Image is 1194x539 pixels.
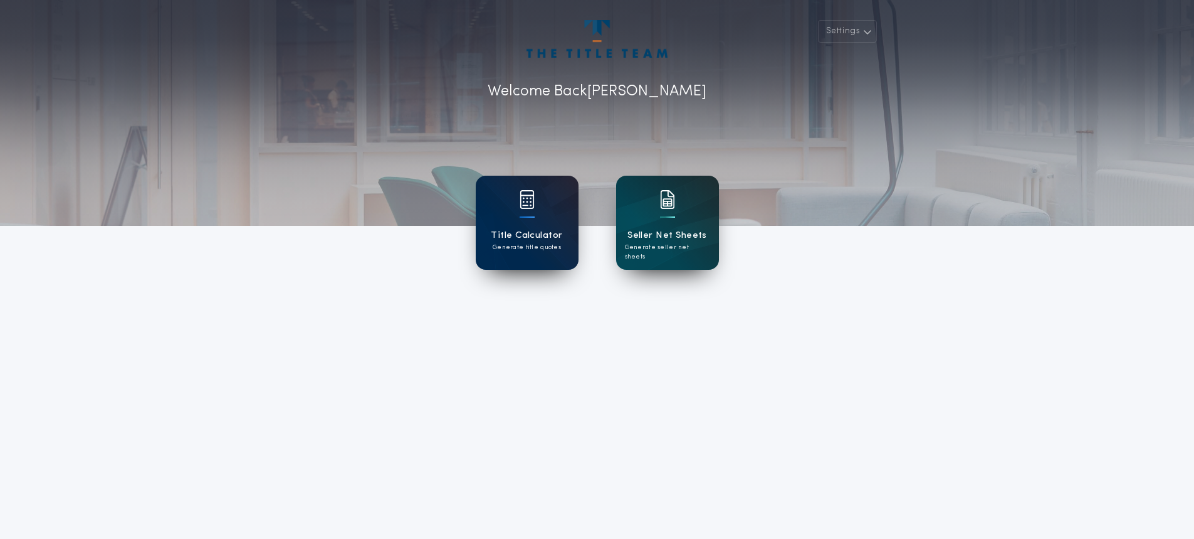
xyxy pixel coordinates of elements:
button: Settings [818,20,877,43]
p: Welcome Back [PERSON_NAME] [488,80,706,103]
img: account-logo [526,20,667,58]
p: Generate seller net sheets [625,243,710,262]
img: card icon [520,190,535,209]
h1: Title Calculator [491,228,562,243]
img: card icon [660,190,675,209]
a: card iconTitle CalculatorGenerate title quotes [476,176,579,270]
h1: Seller Net Sheets [627,228,707,243]
p: Generate title quotes [493,243,561,252]
a: card iconSeller Net SheetsGenerate seller net sheets [616,176,719,270]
